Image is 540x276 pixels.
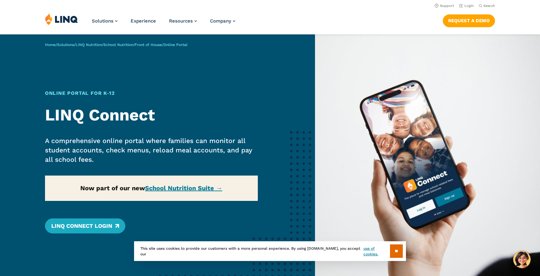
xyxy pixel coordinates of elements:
[103,43,133,47] a: School Nutrition
[459,4,474,8] a: Login
[443,14,495,27] a: Request a Demo
[45,136,258,164] p: A comprehensive online portal where families can monitor all student accounts, check menus, reloa...
[163,43,187,47] span: Online Portal
[45,43,56,47] a: Home
[92,13,235,34] nav: Primary Navigation
[45,43,187,47] span: / / / / /
[513,251,531,268] button: Hello, have a question? Let’s chat.
[45,13,78,25] img: LINQ | K‑12 Software
[363,246,390,257] a: use of cookies.
[210,18,231,24] span: Company
[57,43,74,47] a: Solutions
[134,241,406,261] div: This site uses cookies to provide our customers with a more personal experience. By using [DOMAIN...
[80,184,222,192] strong: Now part of our new
[443,13,495,27] nav: Button Navigation
[76,43,102,47] a: LINQ Nutrition
[435,4,454,8] a: Support
[92,18,113,24] span: Solutions
[131,18,156,24] a: Experience
[479,3,495,8] button: Open Search Bar
[210,18,235,24] a: Company
[45,218,125,233] a: LINQ Connect Login
[169,18,197,24] a: Resources
[135,43,162,47] a: Front of House
[169,18,193,24] span: Resources
[145,184,222,192] a: School Nutrition Suite →
[45,105,155,125] strong: LINQ Connect
[45,89,258,97] h1: Online Portal for K‑12
[92,18,117,24] a: Solutions
[483,4,495,8] span: Search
